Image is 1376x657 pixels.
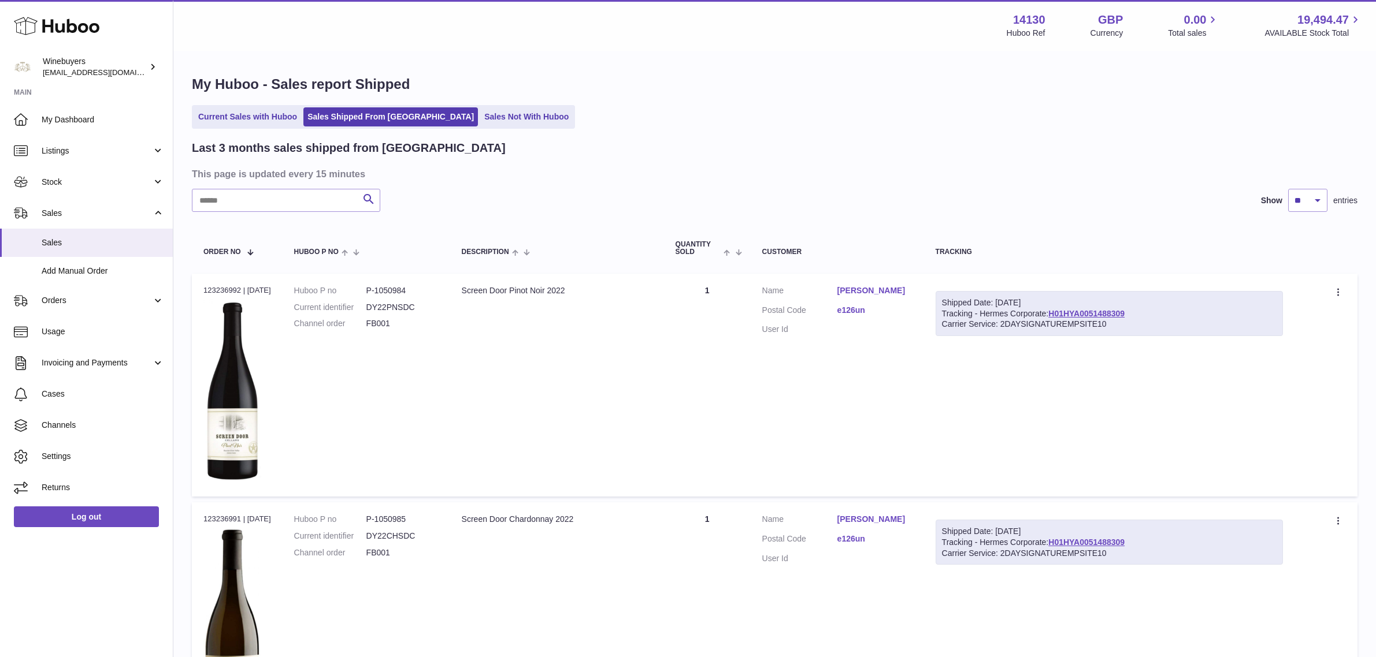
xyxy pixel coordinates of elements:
[762,305,837,319] dt: Postal Code
[42,482,164,493] span: Returns
[762,324,837,335] dt: User Id
[1297,12,1349,28] span: 19,494.47
[1007,28,1045,39] div: Huboo Ref
[837,305,913,316] a: e126un
[42,451,164,462] span: Settings
[42,177,152,188] span: Stock
[42,420,164,431] span: Channels
[203,514,271,524] div: 123236991 | [DATE]
[1264,12,1362,39] a: 19,494.47 AVAILABLE Stock Total
[1048,537,1125,547] a: H01HYA0051488309
[42,357,152,368] span: Invoicing and Payments
[14,58,31,76] img: internalAdmin-14130@internal.huboo.com
[762,514,837,528] dt: Name
[664,274,751,497] td: 1
[837,514,913,525] a: [PERSON_NAME]
[942,319,1277,330] div: Carrier Service: 2DAYSIGNATUREMPSITE10
[366,302,439,313] dd: DY22PNSDC
[1091,28,1123,39] div: Currency
[1013,12,1045,28] strong: 14130
[294,248,339,256] span: Huboo P no
[762,285,837,299] dt: Name
[762,553,837,564] dt: User Id
[294,514,366,525] dt: Huboo P no
[1168,12,1219,39] a: 0.00 Total sales
[837,533,913,544] a: e126un
[43,56,147,78] div: Winebuyers
[294,547,366,558] dt: Channel order
[480,107,573,126] a: Sales Not With Huboo
[366,531,439,542] dd: DY22CHSDC
[192,167,1355,180] h3: This page is updated every 15 minutes
[1333,195,1358,206] span: entries
[42,326,164,337] span: Usage
[303,107,478,126] a: Sales Shipped From [GEOGRAPHIC_DATA]
[936,291,1284,337] div: Tracking - Hermes Corporate:
[42,237,164,248] span: Sales
[43,68,170,77] span: [EMAIL_ADDRESS][DOMAIN_NAME]
[837,285,913,296] a: [PERSON_NAME]
[462,248,509,256] span: Description
[1048,309,1125,318] a: H01HYA0051488309
[1184,12,1207,28] span: 0.00
[294,318,366,329] dt: Channel order
[1168,28,1219,39] span: Total sales
[676,241,721,256] span: Quantity Sold
[366,318,439,329] dd: FB001
[366,514,439,525] dd: P-1050985
[192,75,1358,94] h1: My Huboo - Sales report Shipped
[936,520,1284,565] div: Tracking - Hermes Corporate:
[294,302,366,313] dt: Current identifier
[1098,12,1123,28] strong: GBP
[942,548,1277,559] div: Carrier Service: 2DAYSIGNATUREMPSITE10
[203,248,241,256] span: Order No
[462,514,652,525] div: Screen Door Chardonnay 2022
[42,114,164,125] span: My Dashboard
[42,389,164,400] span: Cases
[42,266,164,277] span: Add Manual Order
[762,533,837,547] dt: Postal Code
[942,526,1277,537] div: Shipped Date: [DATE]
[203,299,261,482] img: 1752080432.jpg
[762,248,913,256] div: Customer
[942,297,1277,308] div: Shipped Date: [DATE]
[366,285,439,296] dd: P-1050984
[14,506,159,527] a: Log out
[294,285,366,296] dt: Huboo P no
[462,285,652,296] div: Screen Door Pinot Noir 2022
[42,208,152,219] span: Sales
[192,140,506,156] h2: Last 3 months sales shipped from [GEOGRAPHIC_DATA]
[366,547,439,558] dd: FB001
[936,248,1284,256] div: Tracking
[203,285,271,296] div: 123236992 | [DATE]
[1264,28,1362,39] span: AVAILABLE Stock Total
[294,531,366,542] dt: Current identifier
[194,107,301,126] a: Current Sales with Huboo
[42,145,152,156] span: Listings
[1261,195,1282,206] label: Show
[42,295,152,306] span: Orders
